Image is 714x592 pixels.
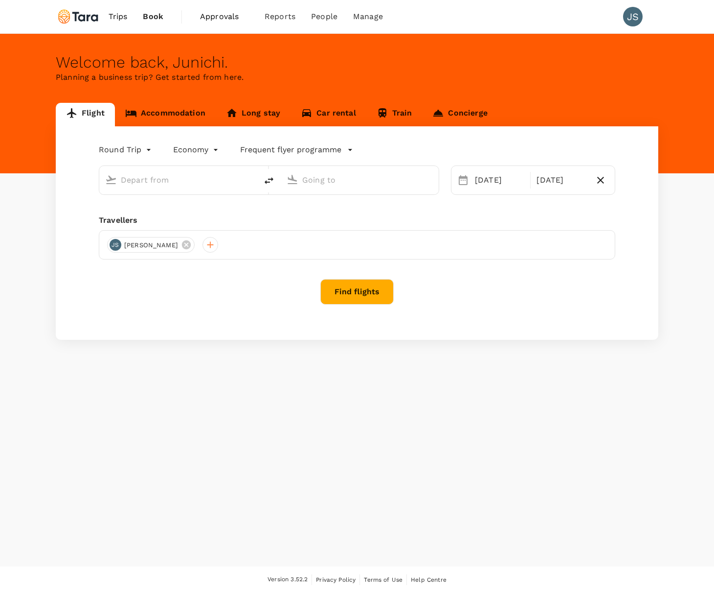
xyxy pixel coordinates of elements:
[200,11,249,23] span: Approvals
[364,574,402,585] a: Terms of Use
[290,103,366,126] a: Car rental
[250,179,252,181] button: Open
[216,103,290,126] a: Long stay
[173,142,221,158] div: Economy
[110,239,121,251] div: JS
[302,172,418,188] input: Going to
[623,7,643,26] div: JS
[364,576,402,583] span: Terms of Use
[366,103,423,126] a: Train
[121,172,237,188] input: Depart from
[320,279,394,305] button: Find flights
[56,53,658,71] div: Welcome back , Junichi .
[353,11,383,23] span: Manage
[316,576,356,583] span: Privacy Policy
[118,240,184,250] span: [PERSON_NAME]
[56,103,115,126] a: Flight
[99,142,154,158] div: Round Trip
[240,144,341,156] p: Frequent flyer programme
[265,11,295,23] span: Reports
[99,214,615,226] div: Travellers
[56,71,658,83] p: Planning a business trip? Get started from here.
[411,574,446,585] a: Help Centre
[143,11,163,23] span: Book
[115,103,216,126] a: Accommodation
[257,169,281,192] button: delete
[471,170,528,190] div: [DATE]
[240,144,353,156] button: Frequent flyer programme
[533,170,590,190] div: [DATE]
[422,103,497,126] a: Concierge
[268,575,308,585] span: Version 3.52.2
[316,574,356,585] a: Privacy Policy
[311,11,337,23] span: People
[107,237,195,253] div: JS[PERSON_NAME]
[109,11,128,23] span: Trips
[411,576,446,583] span: Help Centre
[432,179,434,181] button: Open
[56,6,101,27] img: Tara Climate Ltd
